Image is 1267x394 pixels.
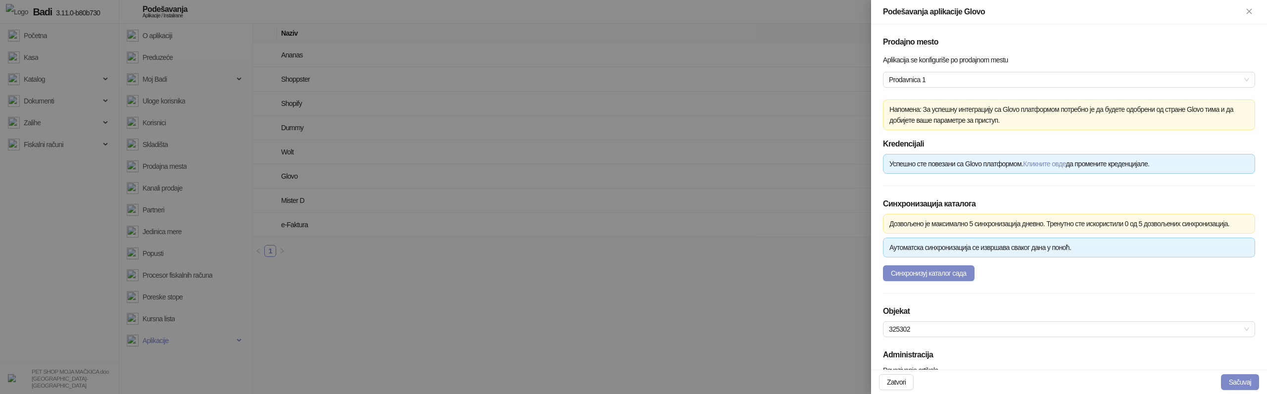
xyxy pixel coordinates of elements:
[883,6,1243,18] div: Podešavanja aplikacije Glovo
[889,158,1249,169] div: Успешно сте повезани са Glovo платформом. да промените креденцијале.
[1023,160,1066,168] a: Кликните овде
[883,138,1255,150] h5: Kredencijali
[883,349,1255,361] h5: Administracija
[889,72,1249,87] span: Prodavnica 1
[883,52,1015,68] label: Aplikacija se konfiguriše po prodajnom mestu
[889,104,1249,126] div: Напомена: За успешну интеграцију са Glovo платформом потребно је да будете одобрени од стране Glo...
[889,218,1249,229] div: Дозвољено је максимално 5 синхронизација дневно. Тренутно сте искористили 0 од 5 дозвољених синхр...
[883,198,1255,210] h5: Синхронизација каталога
[879,374,914,390] button: Zatvori
[1243,6,1255,18] button: Zatvori
[883,265,975,281] button: Синхронизуј каталог сада
[889,322,1249,337] span: 325302
[883,365,945,376] label: Povezivanje artikala
[883,36,1255,48] h5: Prodajno mesto
[889,242,1249,253] div: Аутоматска синхронизација се извршава сваког дана у поноћ.
[883,305,1255,317] h5: Objekat
[1221,374,1259,390] button: Sačuvaj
